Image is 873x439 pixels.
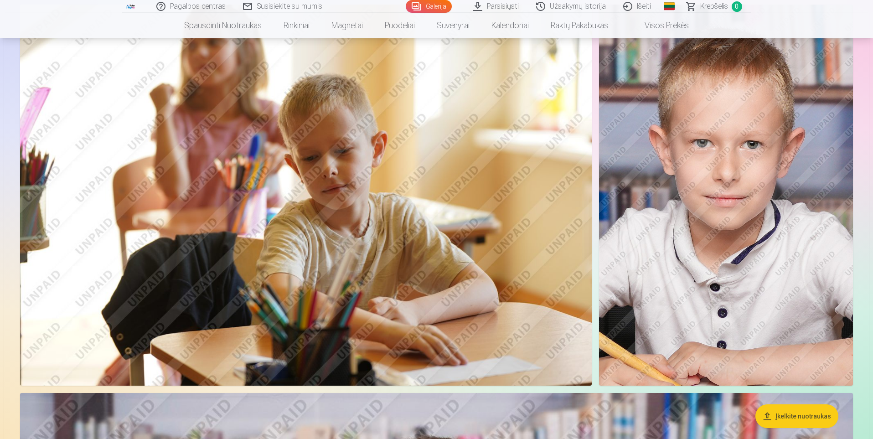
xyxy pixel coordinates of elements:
[480,13,540,38] a: Kalendoriai
[732,1,742,12] span: 0
[700,1,728,12] span: Krepšelis
[619,13,700,38] a: Visos prekės
[126,4,136,9] img: /fa2
[755,404,838,428] button: Įkelkite nuotraukas
[273,13,320,38] a: Rinkiniai
[320,13,374,38] a: Magnetai
[173,13,273,38] a: Spausdinti nuotraukas
[374,13,426,38] a: Puodeliai
[540,13,619,38] a: Raktų pakabukas
[426,13,480,38] a: Suvenyrai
